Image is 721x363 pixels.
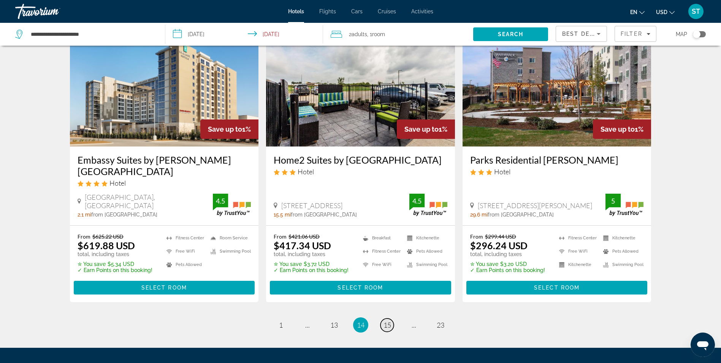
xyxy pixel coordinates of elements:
[466,281,648,295] button: Select Room
[383,321,391,329] span: 15
[78,240,135,251] ins: $619.88 USD
[403,233,447,243] li: Kitchenette
[372,31,385,37] span: Room
[676,29,687,40] span: Map
[466,283,648,291] a: Select Room
[687,31,706,38] button: Toggle map
[378,8,396,14] a: Cruises
[359,247,403,256] li: Fitness Center
[599,233,643,243] li: Kitchenette
[478,201,592,210] span: [STREET_ADDRESS][PERSON_NAME]
[494,167,510,176] span: Hotel
[30,29,154,40] input: Search hotel destination
[270,283,451,291] a: Select Room
[274,240,331,251] ins: $417.34 USD
[601,125,635,133] span: Save up to
[165,23,323,46] button: Select check in and out date
[85,193,213,210] span: [GEOGRAPHIC_DATA], [GEOGRAPHIC_DATA]
[470,212,488,218] span: 29.6 mi
[404,125,439,133] span: Save up to
[692,8,700,15] span: ST
[274,267,349,273] p: ✓ Earn Points on this booking!
[470,267,545,273] p: ✓ Earn Points on this booking!
[403,247,447,256] li: Pets Allowed
[338,285,383,291] span: Select Room
[78,261,106,267] span: ✮ You save
[412,321,416,329] span: ...
[281,201,342,210] span: [STREET_ADDRESS]
[298,167,314,176] span: Hotel
[266,25,455,146] a: Home2 Suites by Hilton Fort Worth Northlake
[78,261,152,267] p: $5.34 USD
[485,233,516,240] del: $299.44 USD
[330,321,338,329] span: 13
[319,8,336,14] a: Flights
[288,233,320,240] del: $421.06 USD
[274,261,302,267] span: ✮ You save
[15,2,91,21] a: Travorium
[351,8,363,14] span: Cars
[555,260,599,269] li: Kitchenette
[488,212,554,218] span: from [GEOGRAPHIC_DATA]
[274,212,291,218] span: 15.5 mi
[599,260,643,269] li: Swimming Pool
[208,125,242,133] span: Save up to
[78,267,152,273] p: ✓ Earn Points on this booking!
[74,281,255,295] button: Select Room
[70,25,259,146] img: Embassy Suites by Hilton Denton Convention Center
[323,23,473,46] button: Travelers: 2 adults, 0 children
[615,26,656,42] button: Filters
[605,196,621,205] div: 5
[605,194,643,216] img: TrustYou guest rating badge
[367,29,385,40] span: , 1
[352,31,367,37] span: Adults
[349,29,367,40] span: 2
[74,283,255,291] a: Select Room
[470,261,498,267] span: ✮ You save
[78,154,251,177] a: Embassy Suites by [PERSON_NAME][GEOGRAPHIC_DATA]
[411,8,433,14] a: Activities
[409,194,447,216] img: TrustYou guest rating badge
[599,247,643,256] li: Pets Allowed
[70,317,651,333] nav: Pagination
[463,25,651,146] img: Parks Residential Richardson
[291,212,357,218] span: from [GEOGRAPHIC_DATA]
[200,119,258,139] div: 1%
[357,321,364,329] span: 14
[470,167,644,176] div: 3 star Hotel
[109,179,126,187] span: Hotel
[141,285,187,291] span: Select Room
[409,196,425,205] div: 4.5
[691,333,715,357] iframe: Button to launch messaging window
[163,233,207,243] li: Fitness Center
[274,261,349,267] p: $3.72 USD
[91,212,157,218] span: from [GEOGRAPHIC_DATA]
[78,251,152,257] p: total, including taxes
[305,321,310,329] span: ...
[213,196,228,205] div: 4.5
[562,29,601,38] mat-select: Sort by
[163,260,207,269] li: Pets Allowed
[470,261,545,267] p: $3.20 USD
[78,212,91,218] span: 2.1 mi
[207,247,251,256] li: Swimming Pool
[470,233,483,240] span: From
[470,154,644,166] a: Parks Residential [PERSON_NAME]
[630,9,637,15] span: en
[288,8,304,14] a: Hotels
[213,194,251,216] img: TrustYou guest rating badge
[403,260,447,269] li: Swimming Pool
[78,179,251,187] div: 4 star Hotel
[656,6,675,18] button: Change currency
[555,247,599,256] li: Free WiFi
[498,31,524,37] span: Search
[163,247,207,256] li: Free WiFi
[359,260,403,269] li: Free WiFi
[359,233,403,243] li: Breakfast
